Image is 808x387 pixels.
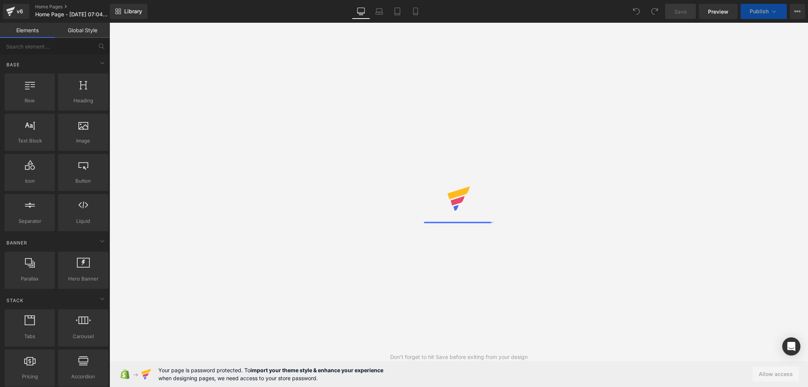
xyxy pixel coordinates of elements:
[3,4,29,19] a: v6
[6,297,24,304] span: Stack
[790,4,805,19] button: More
[7,137,53,145] span: Text Block
[708,8,728,16] span: Preview
[124,8,142,15] span: Library
[782,337,800,356] div: Open Intercom Messenger
[7,373,53,381] span: Pricing
[60,332,106,340] span: Carousel
[647,4,662,19] button: Redo
[753,367,799,382] button: Allow access
[370,4,388,19] a: Laptop
[7,97,53,105] span: Row
[7,177,53,185] span: Icon
[7,217,53,225] span: Separator
[35,11,108,17] span: Home Page - [DATE] 07:04:34
[35,4,122,10] a: Home Pages
[741,4,787,19] button: Publish
[60,97,106,105] span: Heading
[60,137,106,145] span: Image
[352,4,370,19] a: Desktop
[750,8,769,14] span: Publish
[388,4,406,19] a: Tablet
[15,6,25,16] div: v6
[6,239,28,246] span: Banner
[60,373,106,381] span: Accordion
[7,275,53,283] span: Parallax
[674,8,687,16] span: Save
[55,23,110,38] a: Global Style
[60,177,106,185] span: Button
[629,4,644,19] button: Undo
[390,353,528,361] div: Don't forget to hit Save before exiting from your design
[699,4,738,19] a: Preview
[7,332,53,340] span: Tabs
[60,217,106,225] span: Liquid
[158,366,383,382] span: Your page is password protected. To when designing pages, we need access to your store password.
[250,367,383,373] strong: import your theme style & enhance your experience
[406,4,425,19] a: Mobile
[110,4,147,19] a: New Library
[60,275,106,283] span: Hero Banner
[6,61,20,68] span: Base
